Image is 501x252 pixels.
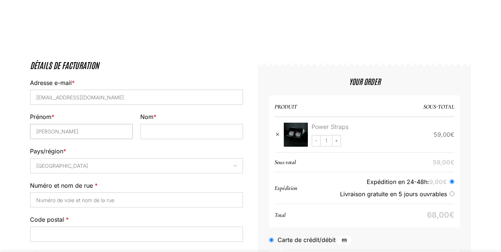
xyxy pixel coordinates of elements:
span: € [449,211,454,220]
input: - [312,135,321,147]
label: Prénom [30,113,133,122]
input: Numéro de voie et nom de la rue [30,193,243,208]
span: Suisse [31,159,242,173]
label: Pays/région [30,147,243,157]
h3: Détails de facturation [30,60,243,71]
bdi: 59,00 [433,159,454,166]
label: Code postal [30,215,243,225]
input: + [332,135,341,147]
th: Produit [275,98,364,117]
img: Power Straps [284,123,308,147]
label: Adresse e-mail [30,79,243,88]
th: Sous-total [364,98,454,117]
label: Livraison gratuite en 5 jours ouvrables [306,190,454,198]
th: Total [275,206,289,225]
a: Remove this item [273,130,282,140]
h4: YOUR ORDER [349,76,380,87]
span: € [450,159,454,166]
label: Carte de crédit/débit [278,236,353,244]
img: Carte de crédit/débit [337,236,351,245]
bdi: 9,00 [429,178,447,186]
th: Sous-total [275,153,300,172]
span: Power Straps [312,123,349,131]
label: Expédition en 24-48h: [306,178,454,186]
th: Expédition [275,179,301,198]
span: Pays/région [30,159,243,174]
span: € [443,178,447,186]
input: Quantité de produits [321,135,332,147]
span: € [450,131,454,139]
label: Numéro et nom de rue [30,181,243,191]
bdi: 68,00 [427,211,454,220]
bdi: 59,00 [434,131,454,139]
label: Nom [140,113,243,122]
